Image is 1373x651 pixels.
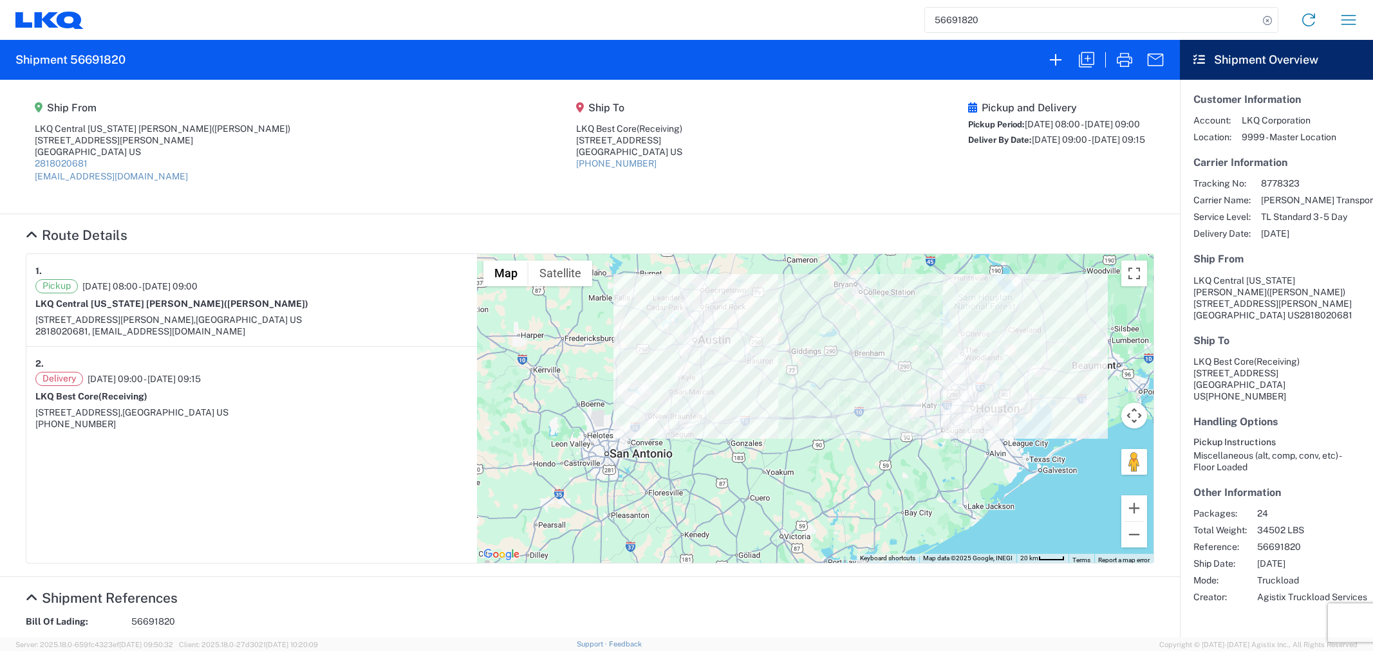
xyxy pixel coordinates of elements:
[1254,356,1300,367] span: (Receiving)
[1193,524,1247,536] span: Total Weight:
[1257,558,1367,569] span: [DATE]
[1180,40,1373,80] header: Shipment Overview
[122,407,229,417] span: [GEOGRAPHIC_DATA] US
[1020,555,1038,562] span: 20 km
[1193,541,1247,553] span: Reference:
[15,52,126,68] h2: Shipment 56691820
[266,641,318,648] span: [DATE] 10:20:09
[1025,119,1140,129] span: [DATE] 08:00 - [DATE] 09:00
[119,641,173,648] span: [DATE] 09:50:32
[35,171,188,181] a: [EMAIL_ADDRESS][DOMAIN_NAME]
[1193,437,1359,448] h6: Pickup Instructions
[35,315,196,325] span: [STREET_ADDRESS][PERSON_NAME],
[576,134,682,146] div: [STREET_ADDRESS]
[35,372,83,386] span: Delivery
[528,261,592,286] button: Show satellite imagery
[1193,298,1352,309] span: [STREET_ADDRESS][PERSON_NAME]
[224,298,308,309] span: ([PERSON_NAME])
[925,8,1258,32] input: Shipment, tracking or reference number
[35,356,44,372] strong: 2.
[35,325,468,337] div: 2818020681, [EMAIL_ADDRESS][DOMAIN_NAME]
[1242,115,1336,126] span: LKQ Corporation
[1193,335,1359,347] h5: Ship To
[576,146,682,158] div: [GEOGRAPHIC_DATA] US
[1121,261,1147,286] button: Toggle fullscreen view
[1121,403,1147,428] button: Map camera controls
[88,373,201,385] span: [DATE] 09:00 - [DATE] 09:15
[1257,508,1367,519] span: 24
[35,102,290,114] h5: Ship From
[1257,574,1367,586] span: Truckload
[196,315,302,325] span: [GEOGRAPHIC_DATA] US
[1193,228,1251,239] span: Delivery Date:
[1193,93,1359,105] h5: Customer Information
[35,418,468,430] div: [PHONE_NUMBER]
[82,280,198,292] span: [DATE] 08:00 - [DATE] 09:00
[480,546,523,563] img: Google
[1257,591,1367,603] span: Agistix Truckload Services
[1300,310,1352,320] span: 2818020681
[609,640,642,648] a: Feedback
[35,123,290,134] div: LKQ Central [US_STATE] [PERSON_NAME]
[35,134,290,146] div: [STREET_ADDRESS][PERSON_NAME]
[35,263,42,279] strong: 1.
[1193,211,1251,223] span: Service Level:
[1193,450,1359,473] div: Miscellaneous (alt, comp, conv, etc) - Floor Loaded
[1098,556,1150,564] a: Report a map error
[35,279,78,293] span: Pickup
[1267,287,1345,297] span: ([PERSON_NAME])
[26,227,127,243] a: Hide Details
[968,120,1025,129] span: Pickup Period:
[480,546,523,563] a: Open this area in Google Maps (opens a new window)
[1121,495,1147,521] button: Zoom in
[26,616,122,628] strong: Bill Of Lading:
[1257,524,1367,536] span: 34502 LBS
[1121,522,1147,547] button: Zoom out
[483,261,528,286] button: Show street map
[1193,356,1300,378] span: LKQ Best Core [STREET_ADDRESS]
[1193,486,1359,499] h5: Other Information
[1193,508,1247,519] span: Packages:
[1193,591,1247,603] span: Creator:
[1193,131,1231,143] span: Location:
[131,616,175,628] span: 56691820
[1072,556,1090,564] a: Terms
[1193,416,1359,428] h5: Handling Options
[1193,178,1251,189] span: Tracking No:
[1193,356,1359,402] address: [GEOGRAPHIC_DATA] US
[1193,156,1359,169] h5: Carrier Information
[35,298,308,309] strong: LKQ Central [US_STATE] [PERSON_NAME]
[35,146,290,158] div: [GEOGRAPHIC_DATA] US
[968,135,1032,145] span: Deliver By Date:
[576,102,682,114] h5: Ship To
[1032,134,1145,145] span: [DATE] 09:00 - [DATE] 09:15
[1193,574,1247,586] span: Mode:
[1257,541,1367,553] span: 56691820
[1193,558,1247,569] span: Ship Date:
[1193,115,1231,126] span: Account:
[1242,131,1336,143] span: 9999 - Master Location
[212,124,290,134] span: ([PERSON_NAME])
[1193,275,1359,321] address: [GEOGRAPHIC_DATA] US
[576,158,657,169] a: [PHONE_NUMBER]
[968,102,1145,114] h5: Pickup and Delivery
[26,590,178,606] a: Hide Details
[35,391,147,401] strong: LKQ Best Core
[923,555,1013,562] span: Map data ©2025 Google, INEGI
[860,554,915,563] button: Keyboard shortcuts
[1159,639,1358,650] span: Copyright © [DATE]-[DATE] Agistix Inc., All Rights Reserved
[1016,554,1069,563] button: Map Scale: 20 km per 37 pixels
[179,641,318,648] span: Client: 2025.18.0-27d3021
[1193,194,1251,206] span: Carrier Name:
[35,407,122,417] span: [STREET_ADDRESS],
[98,391,147,401] span: (Receiving)
[1193,275,1295,297] span: LKQ Central [US_STATE] [PERSON_NAME]
[637,124,682,134] span: (Receiving)
[15,641,173,648] span: Server: 2025.18.0-659fc4323ef
[576,123,682,134] div: LKQ Best Core
[1121,449,1147,475] button: Drag Pegman onto the map to open Street View
[1193,253,1359,265] h5: Ship From
[35,158,88,169] a: 2818020681
[577,640,609,648] a: Support
[1206,391,1286,401] span: [PHONE_NUMBER]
